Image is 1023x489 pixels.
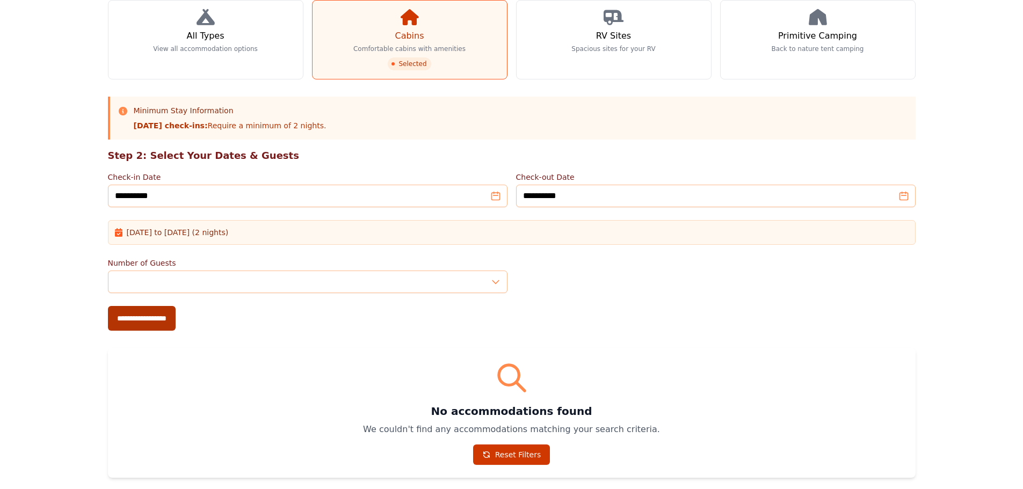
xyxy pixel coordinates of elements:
[395,30,424,42] h3: Cabins
[778,30,857,42] h3: Primitive Camping
[153,45,258,53] p: View all accommodation options
[186,30,224,42] h3: All Types
[108,258,507,268] label: Number of Guests
[353,45,466,53] p: Comfortable cabins with amenities
[108,172,507,183] label: Check-in Date
[121,423,903,436] p: We couldn't find any accommodations matching your search criteria.
[772,45,864,53] p: Back to nature tent camping
[596,30,631,42] h3: RV Sites
[388,57,431,70] span: Selected
[134,105,327,116] h3: Minimum Stay Information
[473,444,550,465] a: Reset Filters
[134,120,327,131] p: Require a minimum of 2 nights.
[121,404,903,419] h3: No accommodations found
[516,172,916,183] label: Check-out Date
[108,148,916,163] h2: Step 2: Select Your Dates & Guests
[134,121,208,130] strong: [DATE] check-ins:
[127,227,229,238] span: [DATE] to [DATE] (2 nights)
[571,45,655,53] p: Spacious sites for your RV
